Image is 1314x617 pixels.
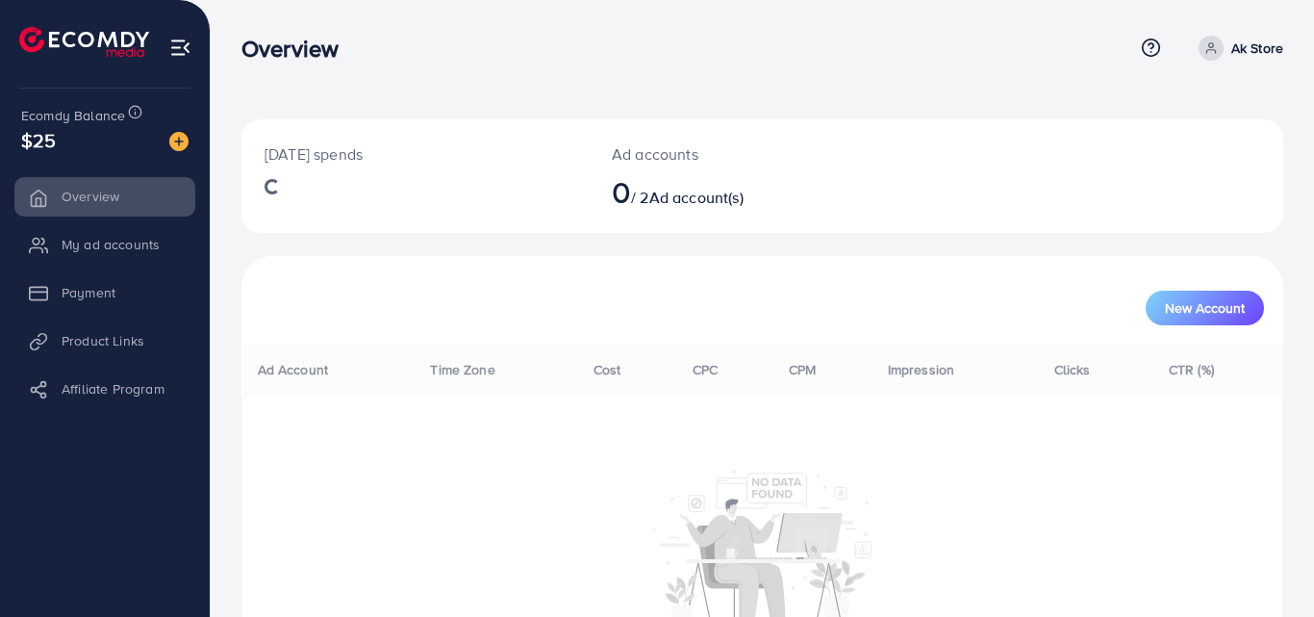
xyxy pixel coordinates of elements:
p: Ak Store [1231,37,1283,60]
span: 0 [612,169,631,214]
span: New Account [1165,301,1245,315]
button: New Account [1146,291,1264,325]
p: Ad accounts [612,142,826,166]
img: menu [169,37,191,59]
p: [DATE] spends [265,142,566,166]
h2: / 2 [612,173,826,210]
h3: Overview [241,35,354,63]
img: logo [19,27,149,57]
span: Ad account(s) [649,187,744,208]
span: Ecomdy Balance [21,106,125,125]
span: $25 [21,126,56,154]
a: Ak Store [1191,36,1283,61]
img: image [169,132,189,151]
